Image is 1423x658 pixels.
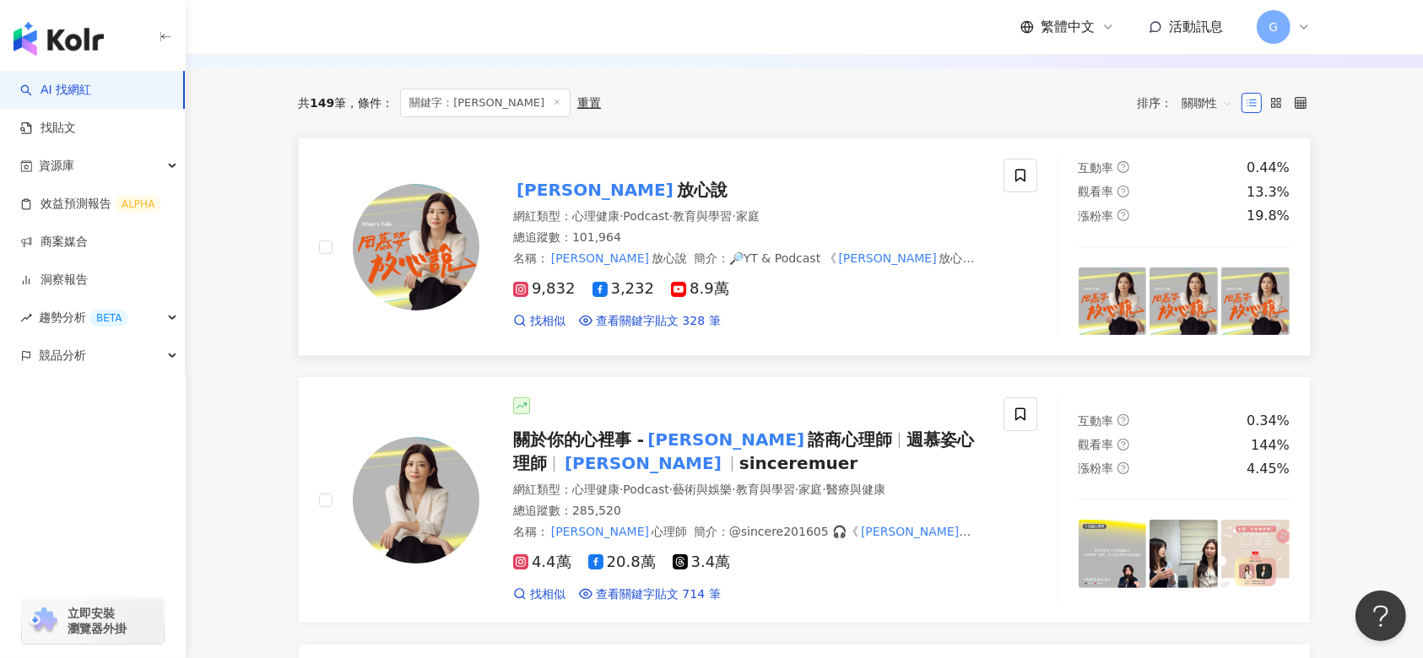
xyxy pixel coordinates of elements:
span: question-circle [1117,161,1129,173]
div: 總追蹤數 ： 101,964 [513,229,983,246]
span: 藝術與娛樂 [673,483,732,496]
span: 3.4萬 [673,553,731,571]
span: · [669,483,673,496]
span: sinceremuer [739,453,858,473]
span: · [732,483,735,496]
img: post-image [1079,520,1147,588]
img: post-image [1221,520,1290,588]
span: 心理健康 [572,209,620,223]
span: rise [20,312,32,324]
span: · [620,209,623,223]
a: 效益預測報告ALPHA [20,196,161,213]
a: 找貼文 [20,120,76,137]
img: post-image [1150,520,1218,588]
span: 放心說 [677,180,728,200]
span: 立即安裝 瀏覽器外掛 [68,606,127,636]
span: 趨勢分析 [39,299,128,337]
mark: [PERSON_NAME] [561,450,725,477]
span: 名稱 ： [513,525,687,538]
span: 醫療與健康 [826,483,885,496]
span: 心理師 [652,525,687,538]
img: KOL Avatar [353,184,479,310]
div: 0.44% [1247,159,1290,177]
mark: [PERSON_NAME] [644,426,808,453]
div: 排序： [1137,89,1242,116]
div: 19.8% [1247,207,1290,225]
span: 教育與學習 [736,483,795,496]
span: 觀看率 [1079,438,1114,451]
mark: [PERSON_NAME] [513,176,677,203]
span: · [620,483,623,496]
span: 活動訊息 [1169,19,1223,35]
mark: [PERSON_NAME] [549,249,652,267]
a: 找相似 [513,313,565,330]
span: 家庭 [736,209,760,223]
mark: [PERSON_NAME] [836,249,939,267]
mark: [PERSON_NAME] [858,522,961,541]
div: 0.34% [1247,412,1290,430]
img: post-image [1079,267,1147,336]
div: 重置 [577,96,601,110]
span: 9,832 [513,280,576,298]
span: 找相似 [530,313,565,330]
div: 總追蹤數 ： 285,520 [513,503,983,520]
img: post-image [1221,267,1290,336]
span: 🔎YT & Podcast 《 [729,251,836,265]
span: · [795,483,798,496]
span: 3,232 [592,280,655,298]
span: · [669,209,673,223]
span: 競品分析 [39,337,86,375]
a: 查看關鍵字貼文 714 筆 [579,586,721,603]
span: 放心說 [652,251,687,265]
span: 關於你的心裡事 - [513,429,644,450]
a: searchAI 找網紅 [20,82,91,99]
a: 找相似 [513,586,565,603]
span: 4.4萬 [513,553,571,571]
div: 網紅類型 ： [513,482,983,499]
mark: [PERSON_NAME] [549,522,652,541]
span: 教育與學習 [673,209,732,223]
span: 找相似 [530,586,565,603]
img: chrome extension [27,607,60,634]
span: 關聯性 [1182,89,1232,116]
span: question-circle [1117,462,1129,474]
span: 名稱 ： [513,251,687,265]
div: 144% [1251,436,1290,455]
span: 8.9萬 [671,280,729,298]
span: question-circle [1117,209,1129,221]
img: post-image [1150,267,1218,336]
span: Podcast [623,209,668,223]
span: 觀看率 [1079,185,1114,198]
a: 商案媒合 [20,234,88,251]
span: question-circle [1117,414,1129,426]
span: 漲粉率 [1079,461,1114,475]
span: 漲粉率 [1079,209,1114,223]
span: 149 [310,96,334,110]
span: 查看關鍵字貼文 714 筆 [596,586,721,603]
span: 關鍵字：[PERSON_NAME] [400,89,571,117]
span: 心理健康 [572,483,620,496]
span: 家庭 [798,483,822,496]
span: Podcast [623,483,668,496]
a: KOL Avatar關於你的心裡事 -[PERSON_NAME]諮商心理師週慕姿心理師[PERSON_NAME]sinceremuer網紅類型：心理健康·Podcast·藝術與娛樂·教育與學習·... [298,376,1311,623]
img: KOL Avatar [353,437,479,564]
a: KOL Avatar[PERSON_NAME]放心說網紅類型：心理健康·Podcast·教育與學習·家庭總追蹤數：101,964名稱：[PERSON_NAME]放心說簡介：🔎YT & Podca... [298,138,1311,356]
span: 繁體中文 [1041,18,1095,36]
span: 查看關鍵字貼文 328 筆 [596,313,721,330]
span: 互動率 [1079,414,1114,428]
div: 13.3% [1247,183,1290,202]
span: 資源庫 [39,147,74,185]
a: 查看關鍵字貼文 328 筆 [579,313,721,330]
span: 互動率 [1079,161,1114,175]
a: 洞察報告 [20,272,88,289]
div: BETA [89,310,128,326]
span: 條件 ： [346,96,393,110]
span: @sincere201605 🎧《 [729,525,858,538]
span: 20.8萬 [588,553,656,571]
span: G [1269,18,1279,36]
iframe: Help Scout Beacon - Open [1355,591,1406,641]
span: question-circle [1117,186,1129,197]
div: 4.45% [1247,460,1290,478]
div: 共 筆 [298,96,346,110]
span: question-circle [1117,439,1129,450]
